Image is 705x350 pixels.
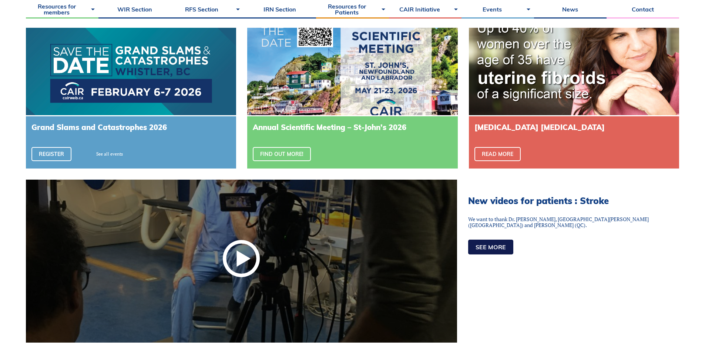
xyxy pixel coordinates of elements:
a: Read more [474,147,521,161]
h3: New videos for patients : Stroke [468,196,668,205]
h3: [MEDICAL_DATA] [MEDICAL_DATA] [474,124,674,131]
a: See more [468,240,513,254]
h3: Annual Scientific Meeting – St-John’s 2026 [253,124,452,131]
a: Find out more! [253,147,311,161]
h3: Grand Slams and Catastrophes 2026 [31,124,231,131]
a: See all events [96,152,123,156]
p: We want to thank Dr. [PERSON_NAME], [GEOGRAPHIC_DATA][PERSON_NAME] ([GEOGRAPHIC_DATA]) and [PERSO... [468,216,668,229]
a: Register [31,147,71,161]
